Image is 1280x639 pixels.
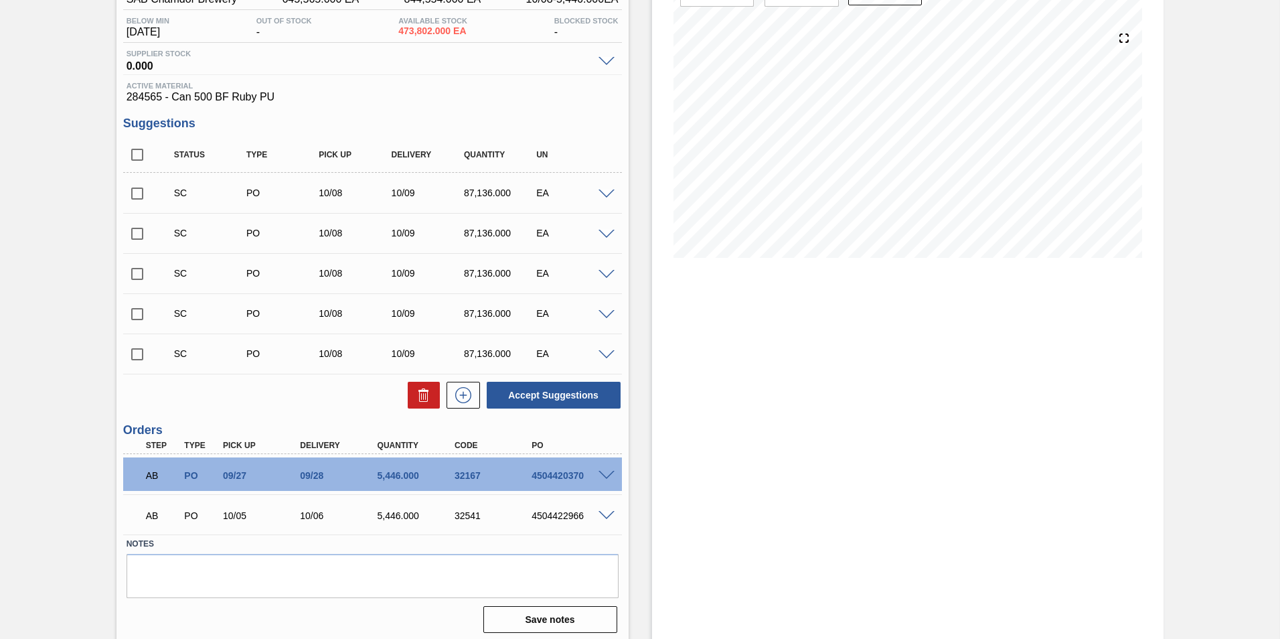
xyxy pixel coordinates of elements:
div: Pick up [315,150,396,159]
div: 4504422966 [528,510,615,521]
div: Delivery [297,441,383,450]
div: 10/09/2025 [388,348,469,359]
label: Notes [127,535,619,554]
div: 5,446.000 [374,470,461,481]
div: Suggestion Created [171,348,252,359]
div: Purchase order [243,268,324,279]
div: 09/27/2025 [220,470,306,481]
div: EA [533,308,614,319]
span: Below Min [127,17,169,25]
span: Out Of Stock [256,17,312,25]
div: Purchase order [243,348,324,359]
div: New suggestion [440,382,480,409]
div: EA [533,188,614,198]
span: 473,802.000 EA [398,26,467,36]
div: 10/08/2025 [315,268,396,279]
div: Purchase order [181,470,221,481]
div: 10/08/2025 [315,308,396,319]
div: Quantity [374,441,461,450]
span: Available Stock [398,17,467,25]
h3: Orders [123,423,622,437]
p: AB [146,470,179,481]
div: Accept Suggestions [480,380,622,410]
div: 10/09/2025 [388,188,469,198]
div: PO [528,441,615,450]
div: EA [533,228,614,238]
div: 4504420370 [528,470,615,481]
span: 284565 - Can 500 BF Ruby PU [127,91,619,103]
div: - [253,17,315,38]
span: [DATE] [127,26,169,38]
div: 10/05/2025 [220,510,306,521]
div: Purchase order [243,188,324,198]
div: Purchase order [181,510,221,521]
div: Delivery [388,150,469,159]
div: - [551,17,622,38]
div: 87,136.000 [461,188,542,198]
button: Save notes [483,606,617,633]
div: Delete Suggestions [401,382,440,409]
div: 87,136.000 [461,308,542,319]
div: 87,136.000 [461,228,542,238]
div: 10/08/2025 [315,228,396,238]
div: 10/09/2025 [388,308,469,319]
span: Blocked Stock [554,17,619,25]
div: Purchase order [243,228,324,238]
h3: Suggestions [123,117,622,131]
div: 10/09/2025 [388,268,469,279]
div: 32541 [451,510,538,521]
div: 10/09/2025 [388,228,469,238]
button: Accept Suggestions [487,382,621,409]
div: 10/06/2025 [297,510,383,521]
div: 87,136.000 [461,268,542,279]
div: Suggestion Created [171,308,252,319]
div: Step [143,441,183,450]
div: Quantity [461,150,542,159]
div: Suggestion Created [171,188,252,198]
div: Pick up [220,441,306,450]
div: EA [533,348,614,359]
div: Type [181,441,221,450]
div: Awaiting Billing [143,501,183,530]
div: 09/28/2025 [297,470,383,481]
div: Awaiting Billing [143,461,183,490]
div: UN [533,150,614,159]
div: Type [243,150,324,159]
p: AB [146,510,179,521]
span: 0.000 [127,58,592,71]
div: Status [171,150,252,159]
div: Purchase order [243,308,324,319]
div: 87,136.000 [461,348,542,359]
span: Active Material [127,82,619,90]
div: EA [533,268,614,279]
span: Supplier Stock [127,50,592,58]
div: 10/08/2025 [315,348,396,359]
div: 32167 [451,470,538,481]
div: 10/08/2025 [315,188,396,198]
div: Suggestion Created [171,268,252,279]
div: Code [451,441,538,450]
div: Suggestion Created [171,228,252,238]
div: 5,446.000 [374,510,461,521]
